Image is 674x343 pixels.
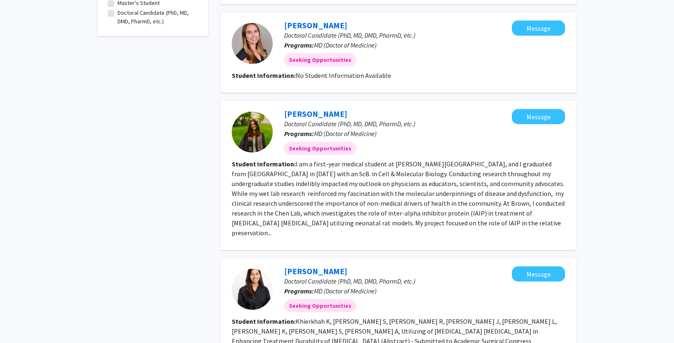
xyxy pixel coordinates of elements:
a: [PERSON_NAME] [284,20,347,30]
span: MD (Doctor of Medicine) [314,287,377,295]
b: Student Information: [232,71,296,80]
b: Programs: [284,287,314,295]
button: Message Katheryne Gonzalez [512,109,565,124]
b: Student Information: [232,160,296,168]
a: [PERSON_NAME] [284,109,347,119]
span: No Student Information Available [296,71,391,80]
b: Programs: [284,129,314,138]
button: Message Kristelle Juhasz [512,20,565,36]
span: Doctoral Candidate (PhD, MD, DMD, PharmD, etc.) [284,277,416,285]
mat-chip: Seeking Opportunities [284,299,356,312]
iframe: Chat [6,306,35,337]
button: Message Saloni Rastogi [512,266,565,282]
span: MD (Doctor of Medicine) [314,129,377,138]
mat-chip: Seeking Opportunities [284,142,356,155]
span: Doctoral Candidate (PhD, MD, DMD, PharmD, etc.) [284,31,416,39]
span: MD (Doctor of Medicine) [314,41,377,49]
b: Programs: [284,41,314,49]
label: Doctoral Candidate (PhD, MD, DMD, PharmD, etc.) [118,9,198,26]
fg-read-more: I am a first-year medical student at [PERSON_NAME][GEOGRAPHIC_DATA], and I graduated from [GEOGRA... [232,160,565,237]
span: Doctoral Candidate (PhD, MD, DMD, PharmD, etc.) [284,120,416,128]
a: [PERSON_NAME] [284,266,347,276]
mat-chip: Seeking Opportunities [284,53,356,66]
b: Student Information: [232,317,296,325]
